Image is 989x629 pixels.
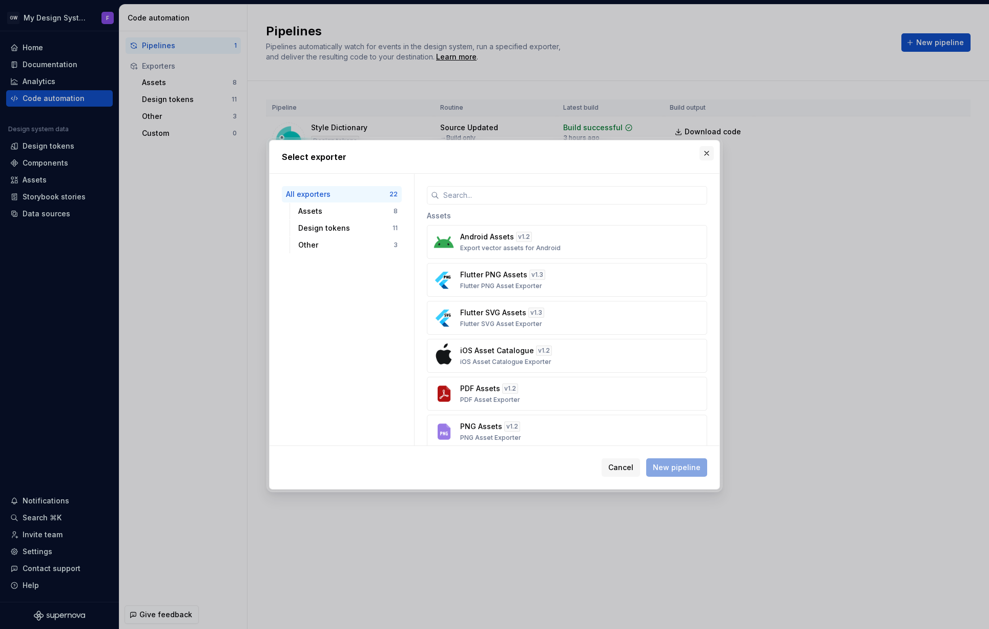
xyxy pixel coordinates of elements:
[502,383,518,394] div: v 1.2
[460,346,534,356] p: iOS Asset Catalogue
[439,186,707,205] input: Search...
[427,263,707,297] button: Flutter PNG Assetsv1.3Flutter PNG Asset Exporter
[460,270,527,280] p: Flutter PNG Assets
[427,415,707,449] button: PNG Assetsv1.2PNG Asset Exporter
[282,186,402,202] button: All exporters22
[460,308,526,318] p: Flutter SVG Assets
[460,358,551,366] p: iOS Asset Catalogue Exporter
[282,151,707,163] h2: Select exporter
[460,421,502,432] p: PNG Assets
[294,237,402,253] button: Other3
[528,308,544,318] div: v 1.3
[460,244,561,252] p: Export vector assets for Android
[427,339,707,373] button: iOS Asset Cataloguev1.2iOS Asset Catalogue Exporter
[294,220,402,236] button: Design tokens11
[460,434,521,442] p: PNG Asset Exporter
[298,223,393,233] div: Design tokens
[536,346,552,356] div: v 1.2
[393,224,398,232] div: 11
[427,377,707,411] button: PDF Assetsv1.2PDF Asset Exporter
[602,458,640,477] button: Cancel
[394,241,398,249] div: 3
[460,383,500,394] p: PDF Assets
[460,396,520,404] p: PDF Asset Exporter
[427,301,707,335] button: Flutter SVG Assetsv1.3Flutter SVG Asset Exporter
[460,232,514,242] p: Android Assets
[389,190,398,198] div: 22
[298,206,394,216] div: Assets
[460,320,542,328] p: Flutter SVG Asset Exporter
[298,240,394,250] div: Other
[504,421,520,432] div: v 1.2
[608,462,633,473] span: Cancel
[427,205,707,225] div: Assets
[529,270,545,280] div: v 1.3
[516,232,532,242] div: v 1.2
[427,225,707,259] button: Android Assetsv1.2Export vector assets for Android
[286,189,389,199] div: All exporters
[394,207,398,215] div: 8
[460,282,542,290] p: Flutter PNG Asset Exporter
[294,203,402,219] button: Assets8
